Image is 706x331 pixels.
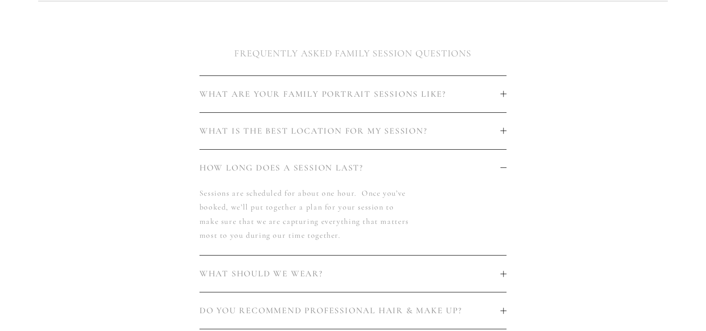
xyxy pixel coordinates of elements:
button: WHAT SHOULD WE WEAR? [199,256,507,292]
button: DO YOU RECOMMEND PROFESSIONAL HAIR & MAKE UP? [199,292,507,329]
span: DO YOU RECOMMEND PROFESSIONAL HAIR & MAKE UP? [199,305,501,316]
span: WHAT ARE YOUR FAMILY PORTRAIT SESSIONS LIKE? [199,89,501,99]
span: WHAT IS THE BEST LOCATION FOR MY SESSION? [199,126,501,136]
h2: FREQUENTLY ASKED FAMILY SESSION QUESTIONS [38,46,667,61]
span: HOW LONG DOES A SESSION LAST? [199,163,501,173]
p: Sessions are scheduled for about one hour. Once you’ve booked, we’ll put together a plan for your... [199,186,415,243]
span: WHAT SHOULD WE WEAR? [199,269,501,279]
button: WHAT IS THE BEST LOCATION FOR MY SESSION? [199,113,507,149]
button: HOW LONG DOES A SESSION LAST? [199,150,507,186]
button: WHAT ARE YOUR FAMILY PORTRAIT SESSIONS LIKE? [199,76,507,112]
div: HOW LONG DOES A SESSION LAST? [199,186,507,256]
